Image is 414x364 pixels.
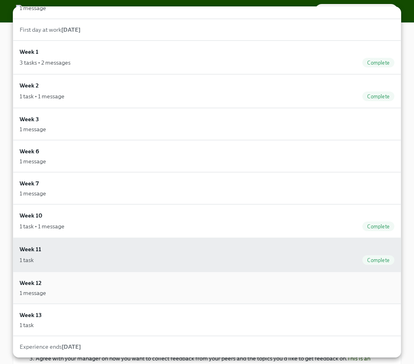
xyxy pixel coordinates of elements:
[20,321,34,329] div: 1 task
[20,343,81,350] span: Experience ends
[20,47,38,56] h6: Week 1
[362,94,394,100] span: Complete
[20,92,64,100] div: 1 task • 1 message
[362,60,394,66] span: Complete
[13,108,401,140] a: Week 31 message
[20,189,46,197] div: 1 message
[61,26,80,33] strong: [DATE]
[20,179,39,188] h6: Week 7
[20,125,46,133] div: 1 message
[20,147,39,156] h6: Week 6
[20,211,42,220] h6: Week 10
[20,222,64,230] div: 1 task • 1 message
[20,157,46,165] div: 1 message
[20,279,42,287] h6: Week 12
[20,4,46,12] div: 1 message
[62,343,81,350] strong: [DATE]
[13,238,401,272] a: Week 111 taskComplete
[13,272,401,304] a: Week 121 message
[20,289,46,297] div: 1 message
[13,204,401,238] a: Week 101 task • 1 messageComplete
[20,59,70,67] div: 3 tasks • 2 messages
[13,140,401,172] a: Week 61 message
[13,172,401,204] a: Week 71 message
[20,81,39,90] h6: Week 2
[362,224,394,230] span: Complete
[20,256,34,264] div: 1 task
[13,304,401,336] a: Week 131 task
[20,245,41,254] h6: Week 11
[20,26,80,33] span: First day at work
[20,311,42,319] h6: Week 13
[13,74,401,108] a: Week 21 task • 1 messageComplete
[20,115,39,124] h6: Week 3
[13,41,401,74] a: Week 13 tasks • 2 messagesComplete
[362,257,394,263] span: Complete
